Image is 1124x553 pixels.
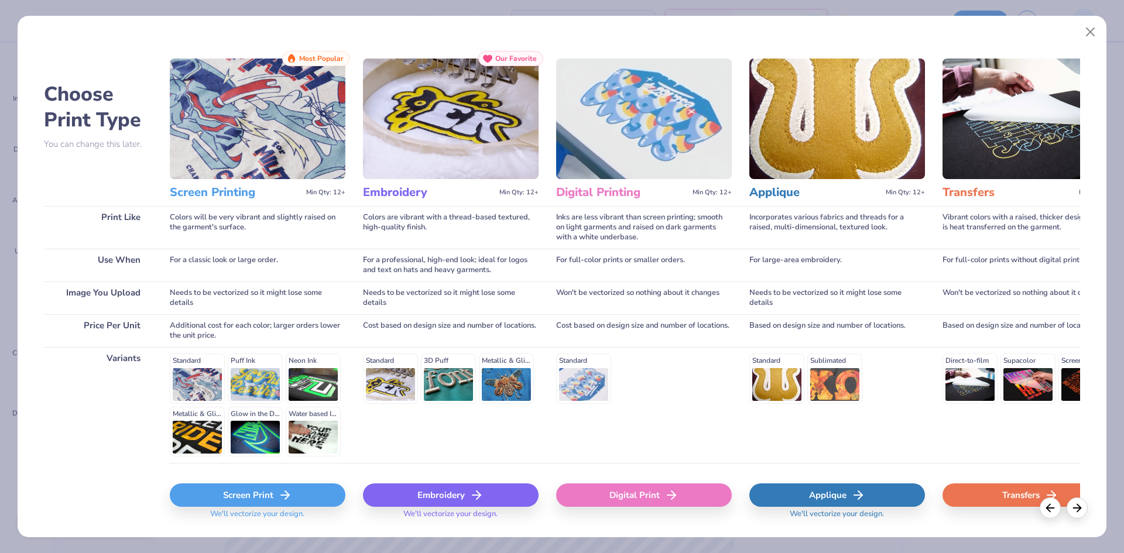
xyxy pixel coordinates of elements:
[44,249,152,281] div: Use When
[749,206,925,249] div: Incorporates various fabrics and threads for a raised, multi-dimensional, textured look.
[943,483,1118,507] div: Transfers
[363,281,539,314] div: Needs to be vectorized so it might lose some details
[943,185,1074,200] h3: Transfers
[556,59,732,179] img: Digital Printing
[886,188,925,197] span: Min Qty: 12+
[205,509,309,526] span: We'll vectorize your design.
[363,206,539,249] div: Colors are vibrant with a thread-based textured, high-quality finish.
[44,206,152,249] div: Print Like
[306,188,345,197] span: Min Qty: 12+
[943,249,1118,281] div: For full-color prints without digital printing.
[170,59,345,179] img: Screen Printing
[943,59,1118,179] img: Transfers
[943,281,1118,314] div: Won't be vectorized so nothing about it changes
[556,314,732,347] div: Cost based on design size and number of locations.
[693,188,732,197] span: Min Qty: 12+
[943,206,1118,249] div: Vibrant colors with a raised, thicker design since it is heat transferred on the garment.
[785,509,889,526] span: We'll vectorize your design.
[170,281,345,314] div: Needs to be vectorized so it might lose some details
[363,483,539,507] div: Embroidery
[44,281,152,314] div: Image You Upload
[495,54,537,63] span: Our Favorite
[44,314,152,347] div: Price Per Unit
[299,54,344,63] span: Most Popular
[556,249,732,281] div: For full-color prints or smaller orders.
[749,59,925,179] img: Applique
[1080,21,1102,43] button: Close
[170,185,301,200] h3: Screen Printing
[749,249,925,281] div: For large-area embroidery.
[170,483,345,507] div: Screen Print
[170,206,345,249] div: Colors will be very vibrant and slightly raised on the garment's surface.
[749,314,925,347] div: Based on design size and number of locations.
[44,81,152,133] h2: Choose Print Type
[556,483,732,507] div: Digital Print
[749,281,925,314] div: Needs to be vectorized so it might lose some details
[943,314,1118,347] div: Based on design size and number of locations.
[399,509,502,526] span: We'll vectorize your design.
[363,185,495,200] h3: Embroidery
[363,314,539,347] div: Cost based on design size and number of locations.
[1079,188,1118,197] span: Min Qty: 12+
[749,483,925,507] div: Applique
[499,188,539,197] span: Min Qty: 12+
[556,206,732,249] div: Inks are less vibrant than screen printing; smooth on light garments and raised on dark garments ...
[170,249,345,281] div: For a classic look or large order.
[44,347,152,463] div: Variants
[44,139,152,149] p: You can change this later.
[170,314,345,347] div: Additional cost for each color; larger orders lower the unit price.
[556,185,688,200] h3: Digital Printing
[749,185,881,200] h3: Applique
[556,281,732,314] div: Won't be vectorized so nothing about it changes
[363,59,539,179] img: Embroidery
[363,249,539,281] div: For a professional, high-end look; ideal for logos and text on hats and heavy garments.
